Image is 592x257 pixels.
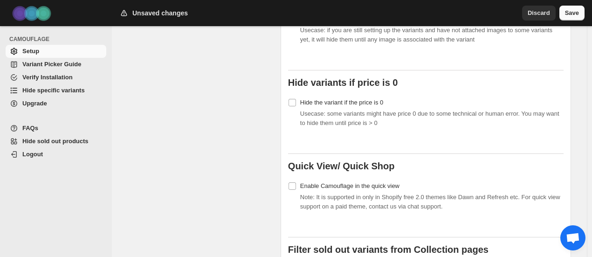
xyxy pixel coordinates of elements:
span: Variant Picker Guide [22,61,81,68]
b: Hide variants if price is 0 [288,77,398,88]
span: Enable Camouflage in the quick view [300,182,399,189]
button: Discard [522,6,556,21]
span: Discard [528,8,550,18]
button: Save [559,6,585,21]
span: Usecase: some variants might have price 0 due to some technical or human error. You may want to h... [300,110,559,126]
h2: Unsaved changes [132,8,188,18]
div: Chat abierto [560,225,585,250]
span: FAQs [22,125,38,132]
span: Setup [22,48,39,55]
a: FAQs [6,122,106,135]
span: Logout [22,151,43,158]
a: Variant Picker Guide [6,58,106,71]
a: Setup [6,45,106,58]
b: Filter sold out variants from Collection pages [288,244,489,255]
span: Hide specific variants [22,87,85,94]
span: CAMOUFLAGE [9,35,107,43]
a: Upgrade [6,97,106,110]
b: Quick View/ Quick Shop [288,161,395,171]
a: Hide specific variants [6,84,106,97]
span: Hide the variant if the price is 0 [300,99,383,106]
span: Note: It is supported in only in Shopify free 2.0 themes like Dawn and Refresh etc. For quick vie... [300,194,560,210]
span: Verify Installation [22,74,73,81]
a: Logout [6,148,106,161]
span: Save [565,8,579,18]
a: Verify Installation [6,71,106,84]
span: Usecase: if you are still setting up the variants and have not attached images to some variants y... [300,27,552,43]
span: Hide sold out products [22,138,89,145]
span: Upgrade [22,100,47,107]
a: Hide sold out products [6,135,106,148]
